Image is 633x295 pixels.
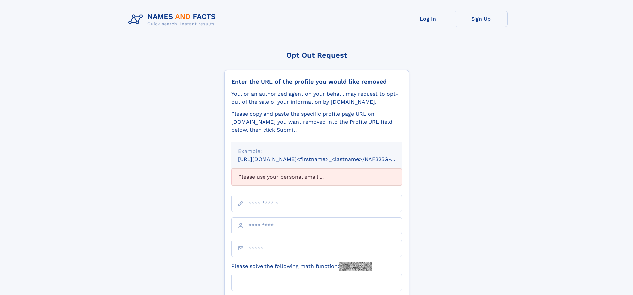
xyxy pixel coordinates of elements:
div: Enter the URL of the profile you would like removed [231,78,402,85]
div: Opt Out Request [224,51,409,59]
img: Logo Names and Facts [126,11,221,29]
a: Sign Up [455,11,508,27]
a: Log In [401,11,455,27]
div: Please copy and paste the specific profile page URL on [DOMAIN_NAME] you want removed into the Pr... [231,110,402,134]
div: You, or an authorized agent on your behalf, may request to opt-out of the sale of your informatio... [231,90,402,106]
div: Please use your personal email ... [231,169,402,185]
div: Example: [238,147,395,155]
small: [URL][DOMAIN_NAME]<firstname>_<lastname>/NAF325G-xxxxxxxx [238,156,415,162]
label: Please solve the following math function: [231,262,372,271]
